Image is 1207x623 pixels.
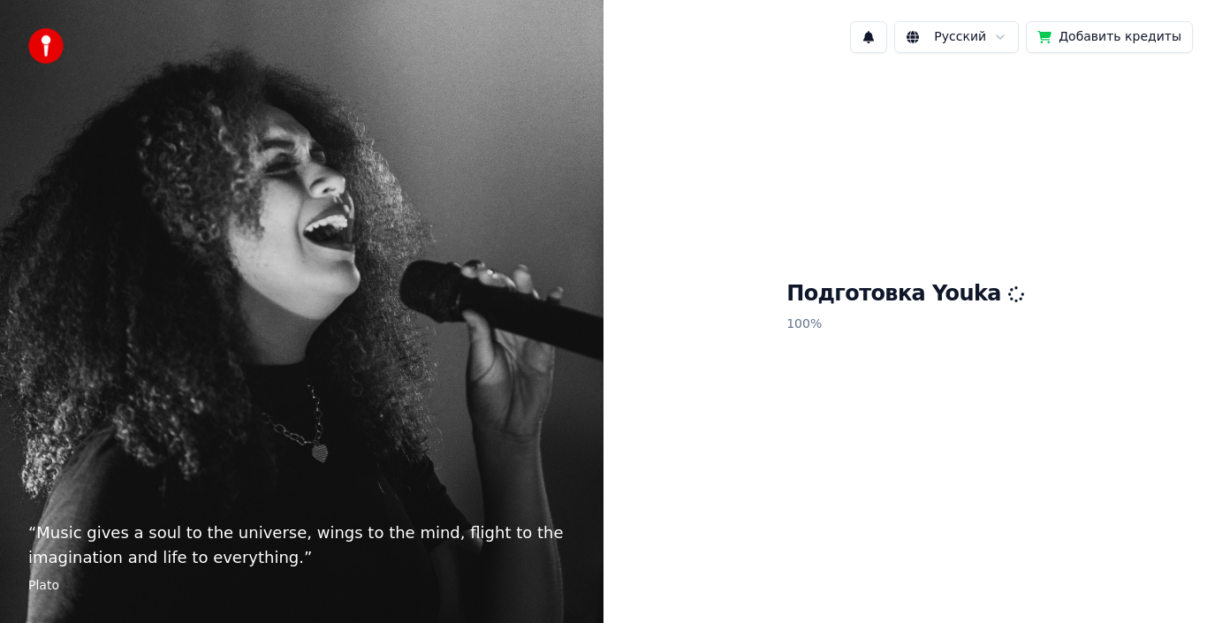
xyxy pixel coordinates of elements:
[28,28,64,64] img: youka
[786,280,1024,308] h1: Подготовка Youka
[786,308,1024,340] p: 100 %
[28,577,575,595] footer: Plato
[1026,21,1193,53] button: Добавить кредиты
[28,520,575,570] p: “ Music gives a soul to the universe, wings to the mind, flight to the imagination and life to ev...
